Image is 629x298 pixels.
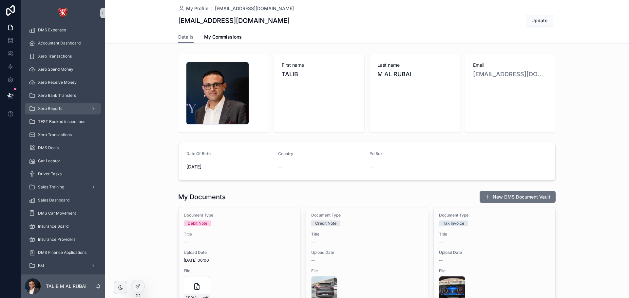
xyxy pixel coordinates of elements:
span: Car Locator [38,158,60,164]
span: [DATE] [186,164,273,170]
button: New DMS Document Vault [480,191,556,203]
div: Tax Invoice [443,220,464,226]
a: TEST Booked inspections [25,116,101,128]
a: DMS Expenses [25,24,101,36]
div: Credit Note [315,220,336,226]
button: Update [526,15,553,26]
span: M AL RUBAI [377,70,452,79]
span: -- [184,239,188,245]
span: Po Box [370,151,383,156]
span: Details [178,34,194,40]
span: First name [282,62,356,68]
span: Sales Training [38,184,64,190]
a: Xero Spend Money [25,63,101,75]
a: Sales Training [25,181,101,193]
a: Driver Tasks [25,168,101,180]
span: DMS Car Movement [38,211,76,216]
div: Debit Note [188,220,207,226]
span: Title [184,232,295,237]
span: Last name [377,62,452,68]
a: Xero Transactions [25,129,101,141]
a: Xero Receive Money [25,77,101,88]
a: Insurance Board [25,220,101,232]
span: [DATE] 00:00 [184,258,295,263]
span: Upload Date [439,250,550,255]
span: DMS Expenses [38,27,66,33]
span: Insurance Board [38,224,68,229]
a: Xero Bank Transfers [25,90,101,101]
a: My Profile [178,5,208,12]
p: TALIB M AL RUBAI [46,283,86,289]
span: DMS Deals [38,145,59,150]
span: DMS Finance Applications [38,250,86,255]
span: F&I [38,263,44,268]
span: TEST Booked inspections [38,119,85,124]
div: scrollable content [21,26,105,274]
span: File [184,268,295,273]
span: Xero Spend Money [38,67,73,72]
span: -- [370,164,373,170]
span: -- [311,239,315,245]
a: DMS Car Movement [25,207,101,219]
span: -- [278,164,282,170]
a: Xero Transactions [25,50,101,62]
a: My Commissions [204,31,242,44]
a: Xero Reports [25,103,101,114]
a: DMS Finance Applications [25,247,101,258]
a: DMS Deals [25,142,101,154]
span: -- [439,239,443,245]
span: Title [311,232,422,237]
span: Country [278,151,293,156]
a: Details [178,31,194,44]
a: Car Locator [25,155,101,167]
span: Xero Transactions [38,132,72,137]
span: Document Type [184,213,295,218]
span: Update [531,17,547,24]
span: File [439,268,550,273]
span: Document Type [311,213,422,218]
span: Upload Date [184,250,295,255]
span: Xero Transactions [38,54,72,59]
span: Xero Bank Transfers [38,93,76,98]
span: My Profile [186,5,208,12]
a: Insurance Providers [25,234,101,245]
span: Date Of Birth [186,151,211,156]
a: [EMAIL_ADDRESS][DOMAIN_NAME] [473,70,548,79]
span: Driver Tasks [38,171,62,177]
span: Title [439,232,550,237]
span: Accountant Dashboard [38,41,81,46]
h1: My Documents [178,192,226,202]
span: Xero Reports [38,106,62,111]
span: Email [473,62,548,68]
span: Xero Receive Money [38,80,77,85]
a: [EMAIL_ADDRESS][DOMAIN_NAME] [215,5,294,12]
h1: [EMAIL_ADDRESS][DOMAIN_NAME] [178,16,290,25]
img: App logo [58,8,68,18]
span: File [311,268,422,273]
span: Upload Date [311,250,422,255]
a: Sales Dashboard [25,194,101,206]
span: TALIB [282,70,356,79]
span: Document Type [439,213,550,218]
span: My Commissions [204,34,242,40]
span: -- [311,258,315,263]
span: -- [439,258,443,263]
span: Insurance Providers [38,237,75,242]
a: Accountant Dashboard [25,37,101,49]
a: F&I [25,260,101,272]
span: Sales Dashboard [38,198,69,203]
